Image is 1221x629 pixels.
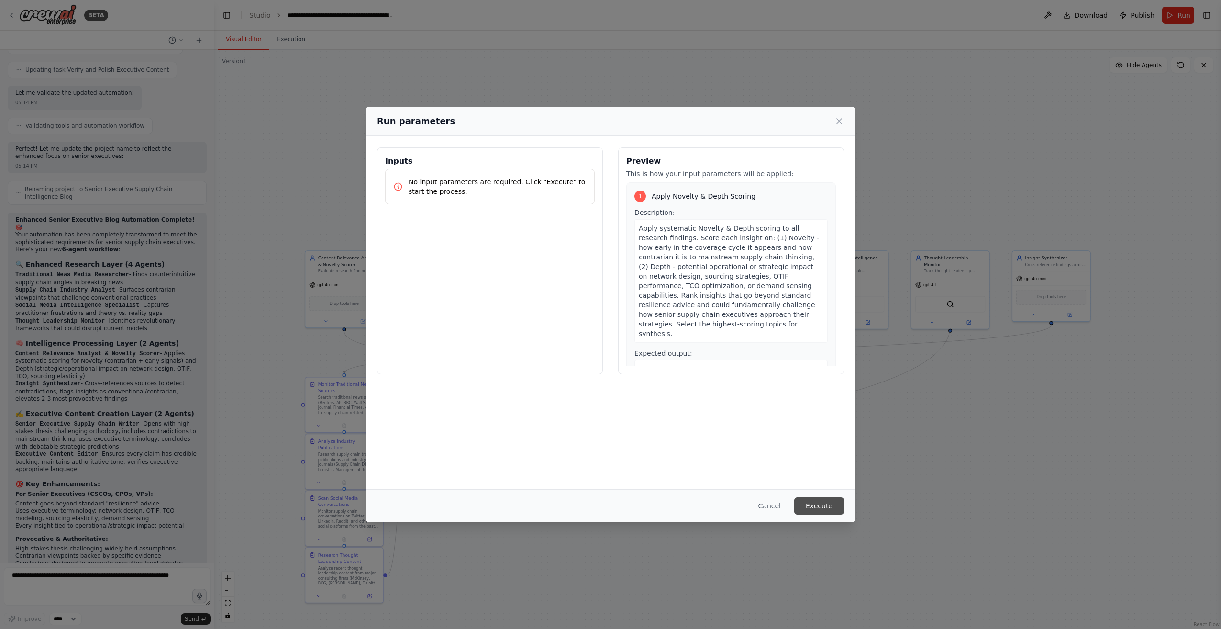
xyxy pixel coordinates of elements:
h3: Preview [626,156,836,167]
span: Expected output: [634,349,692,357]
p: This is how your input parameters will be applied: [626,169,836,179]
button: Execute [794,497,844,515]
span: Apply Novelty & Depth Scoring [652,191,755,201]
h2: Run parameters [377,114,455,128]
h3: Inputs [385,156,595,167]
span: A ranked analysis of insights with explicit Novelty and [PERSON_NAME] scores for each finding. In... [639,365,822,459]
span: Apply systematic Novelty & Depth scoring to all research findings. Score each insight on: (1) Nov... [639,225,819,337]
span: Description: [634,209,675,216]
button: Cancel [751,497,788,515]
div: 1 [634,191,646,202]
p: No input parameters are required. Click "Execute" to start the process. [409,177,587,196]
